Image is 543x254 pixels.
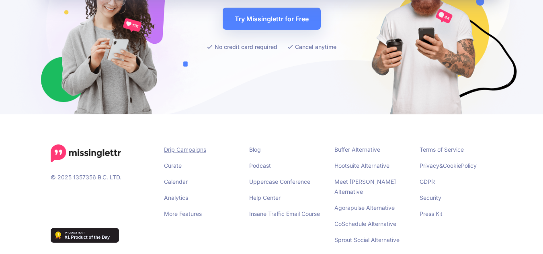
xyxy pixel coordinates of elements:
a: Hootsuite Alternative [334,162,389,169]
a: Uppercase Conference [249,178,310,185]
a: Help Center [249,194,281,201]
a: Curate [164,162,182,169]
a: Blog [249,146,261,153]
a: Calendar [164,178,188,185]
a: Meet [PERSON_NAME] Alternative [334,178,396,195]
a: Try Missinglettr for Free [223,8,321,30]
li: Cancel anytime [287,42,336,52]
a: Insane Traffic Email Course [249,210,320,217]
a: Buffer Alternative [334,146,380,153]
a: Agorapulse Alternative [334,204,395,211]
a: Podcast [249,162,271,169]
a: Sprout Social Alternative [334,236,400,243]
a: Drip Campaigns [164,146,206,153]
a: CoSchedule Alternative [334,220,396,227]
li: No credit card required [207,42,277,52]
a: Analytics [164,194,188,201]
a: More Features [164,210,202,217]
